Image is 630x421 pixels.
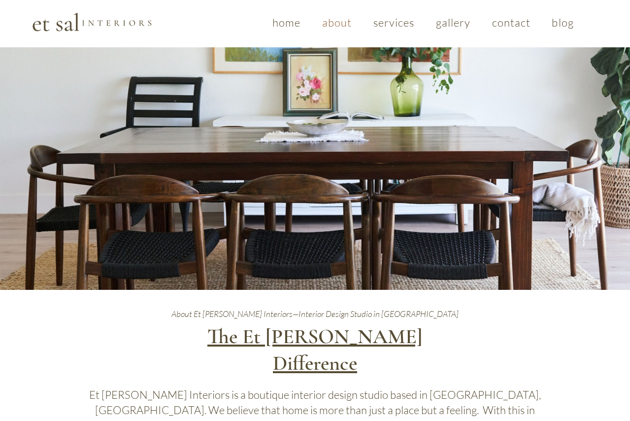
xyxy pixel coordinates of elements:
[322,16,352,29] span: about
[264,11,309,34] a: home
[32,12,152,32] img: Et Sal Logo
[313,11,361,34] a: about
[264,11,583,34] nav: Site
[483,11,539,34] a: contact
[436,16,471,29] span: gallery
[207,324,423,375] span: The Et [PERSON_NAME] Difference
[272,16,300,29] span: home
[492,16,531,29] span: contact
[365,11,423,34] a: services
[373,16,415,29] span: services
[543,11,583,34] a: blog
[427,11,479,34] a: gallery
[552,16,573,29] span: blog
[171,309,459,319] span: About Et [PERSON_NAME] Interiors—Interior Design Studio in [GEOGRAPHIC_DATA]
